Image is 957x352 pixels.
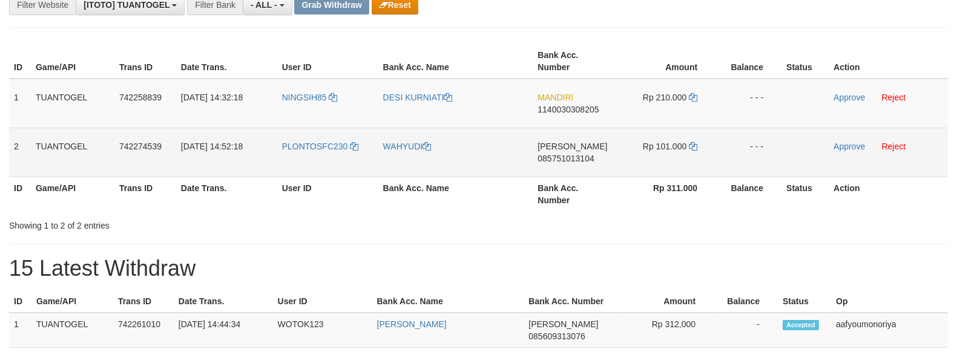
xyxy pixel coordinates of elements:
[9,79,31,128] td: 1
[882,142,906,151] a: Reject
[113,313,174,348] td: 742261010
[277,177,378,211] th: User ID
[778,290,831,313] th: Status
[715,79,781,128] td: - - -
[533,44,616,79] th: Bank Acc. Number
[616,177,715,211] th: Rp 311.000
[31,290,113,313] th: Game/API
[829,44,948,79] th: Action
[383,93,453,102] a: DESI KURNIATI
[31,313,113,348] td: TUANTOGEL
[31,79,114,128] td: TUANTOGEL
[9,290,31,313] th: ID
[528,319,598,329] span: [PERSON_NAME]
[643,93,686,102] span: Rp 210.000
[174,313,273,348] td: [DATE] 14:44:34
[273,290,372,313] th: User ID
[9,128,31,177] td: 2
[616,44,715,79] th: Amount
[377,319,447,329] a: [PERSON_NAME]
[834,142,865,151] a: Approve
[715,128,781,177] td: - - -
[378,177,533,211] th: Bank Acc. Name
[689,142,697,151] a: Copy 101000 to clipboard
[383,142,432,151] a: WAHYUDI
[781,44,829,79] th: Status
[689,93,697,102] a: Copy 210000 to clipboard
[277,44,378,79] th: User ID
[282,142,348,151] span: PLONTOSFC230
[113,290,174,313] th: Trans ID
[9,44,31,79] th: ID
[538,142,607,151] span: [PERSON_NAME]
[282,142,359,151] a: PLONTOSFC230
[372,290,524,313] th: Bank Acc. Name
[114,44,176,79] th: Trans ID
[9,256,948,281] h1: 15 Latest Withdraw
[176,177,277,211] th: Date Trans.
[31,128,114,177] td: TUANTOGEL
[31,44,114,79] th: Game/API
[617,290,714,313] th: Amount
[538,105,599,114] span: Copy 1140030308205 to clipboard
[783,320,819,330] span: Accepted
[714,313,778,348] td: -
[714,290,778,313] th: Balance
[538,154,594,163] span: Copy 085751013104 to clipboard
[181,93,243,102] span: [DATE] 14:32:18
[119,142,162,151] span: 742274539
[181,142,243,151] span: [DATE] 14:52:18
[378,44,533,79] th: Bank Acc. Name
[176,44,277,79] th: Date Trans.
[715,177,781,211] th: Balance
[119,93,162,102] span: 742258839
[829,177,948,211] th: Action
[528,331,585,341] span: Copy 085609313076 to clipboard
[282,93,327,102] span: NINGSIH85
[831,313,948,348] td: aafyoumonoriya
[617,313,714,348] td: Rp 312,000
[31,177,114,211] th: Game/API
[533,177,616,211] th: Bank Acc. Number
[273,313,372,348] td: WOTOK123
[9,215,390,232] div: Showing 1 to 2 of 2 entries
[643,142,686,151] span: Rp 101.000
[538,93,573,102] span: MANDIRI
[781,177,829,211] th: Status
[9,177,31,211] th: ID
[524,290,617,313] th: Bank Acc. Number
[882,93,906,102] a: Reject
[282,93,338,102] a: NINGSIH85
[174,290,273,313] th: Date Trans.
[831,290,948,313] th: Op
[114,177,176,211] th: Trans ID
[834,93,865,102] a: Approve
[715,44,781,79] th: Balance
